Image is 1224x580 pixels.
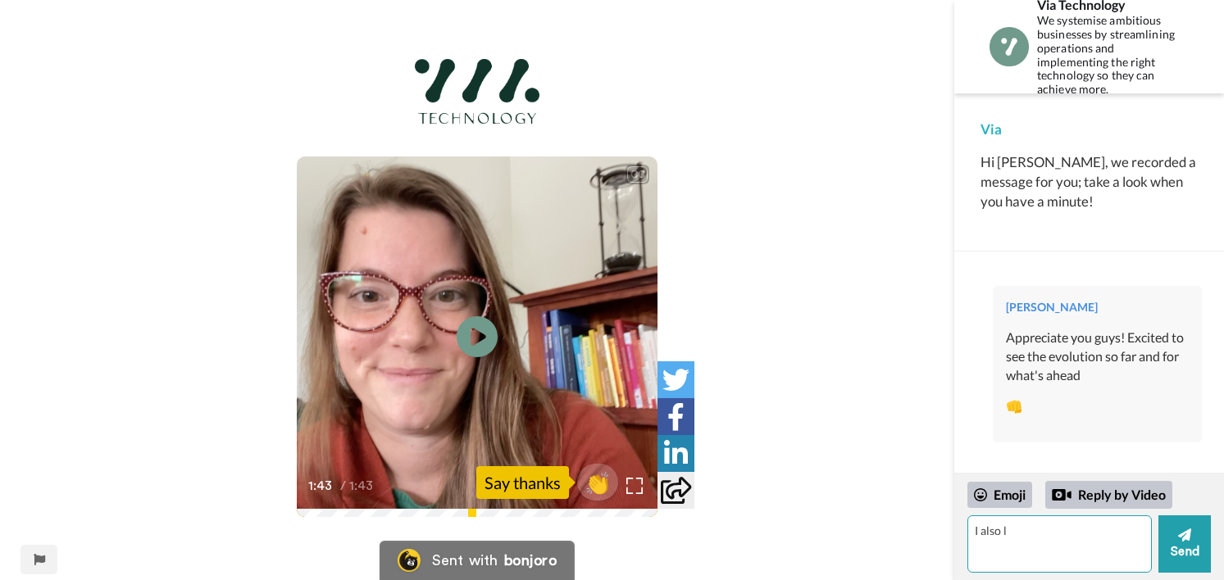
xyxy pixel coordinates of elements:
div: 👊 [1006,397,1189,416]
div: Reply by Video [1045,481,1172,509]
span: 👏 [577,469,618,496]
div: Say thanks [476,466,569,499]
div: Sent with [432,553,498,568]
div: [PERSON_NAME] [1006,299,1189,315]
button: Send [1158,515,1211,573]
img: Profile Image [990,27,1029,66]
div: Hi [PERSON_NAME], we recorded a message for you; take a look when you have a minute! [981,152,1198,211]
button: 👏 [577,464,618,501]
img: Full screen [626,478,643,494]
span: 1:43 [308,476,337,496]
div: Via [981,120,1198,139]
span: 1:43 [349,476,378,496]
img: 7126b3f5-c2c1-412a-bb22-7fe46a5cc0d0 [415,59,539,125]
div: Reply by Video [1052,485,1072,505]
div: We systemise ambitious businesses by streamlining operations and implementing the right technolog... [1037,14,1180,97]
div: CC [627,166,648,183]
div: bonjoro [504,553,557,568]
textarea: I also [967,515,1152,573]
a: Bonjoro LogoSent withbonjoro [380,541,575,580]
div: Emoji [967,482,1032,508]
div: Appreciate you guys! Excited to see the evolution so far and for what's ahead [1006,329,1189,385]
span: / [340,476,346,496]
img: Bonjoro Logo [398,549,421,572]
